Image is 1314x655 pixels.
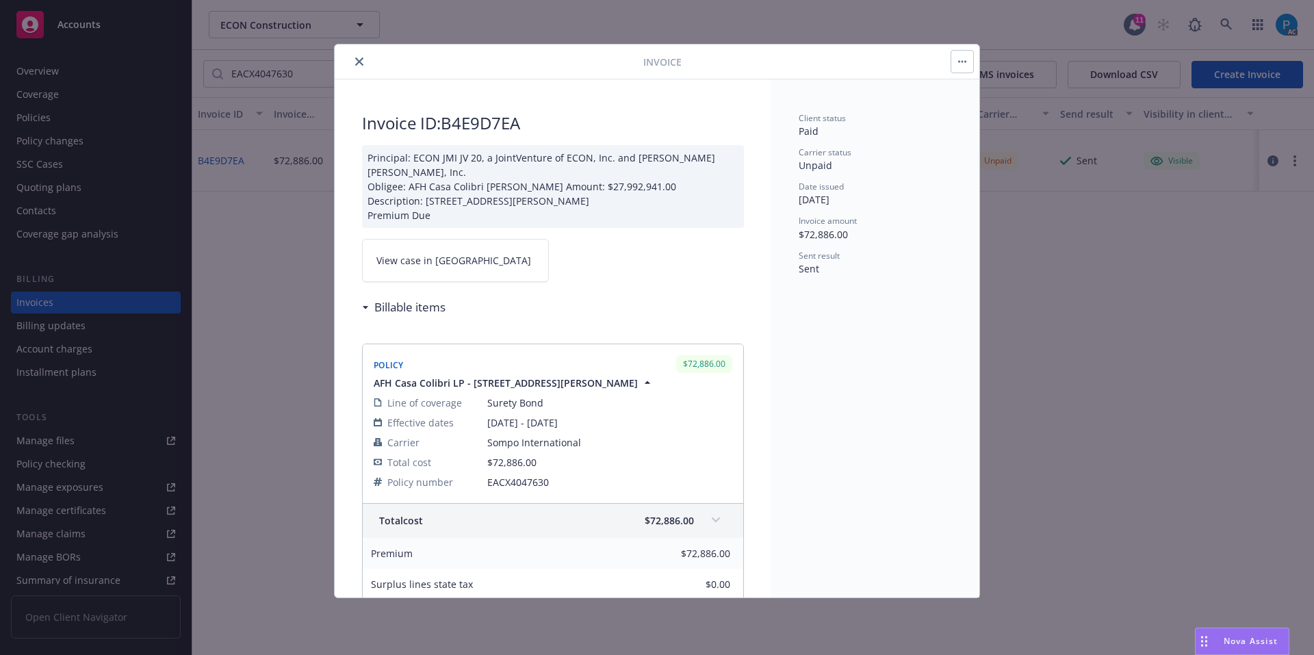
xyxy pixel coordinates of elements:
span: Surety Bond [487,396,732,410]
button: close [351,53,368,70]
input: 0.00 [649,574,738,594]
div: Billable items [362,298,446,316]
input: 0.00 [649,543,738,563]
span: [DATE] [799,193,829,206]
span: Sent result [799,250,840,261]
span: Date issued [799,181,844,192]
span: Sompo International [487,435,732,450]
span: Total cost [387,455,431,470]
span: Policy number [387,475,453,489]
h3: Billable items [374,298,446,316]
span: $72,886.00 [799,228,848,241]
button: AFH Casa Colibri LP - [STREET_ADDRESS][PERSON_NAME] [374,376,654,390]
span: EACX4047630 [487,475,732,489]
span: Carrier [387,435,420,450]
div: Totalcost$72,886.00 [363,504,743,538]
span: Sent [799,262,819,275]
div: $72,886.00 [676,355,732,372]
span: Paid [799,125,819,138]
h2: Invoice ID: B4E9D7EA [362,112,744,134]
a: View case in [GEOGRAPHIC_DATA] [362,239,549,282]
span: [DATE] - [DATE] [487,415,732,430]
div: Drag to move [1196,628,1213,654]
span: Nova Assist [1224,635,1278,647]
span: Client status [799,112,846,124]
span: Total cost [379,513,423,528]
button: Nova Assist [1195,628,1289,655]
span: Effective dates [387,415,454,430]
span: AFH Casa Colibri LP - [STREET_ADDRESS][PERSON_NAME] [374,376,638,390]
span: Line of coverage [387,396,462,410]
span: Surplus lines state tax [371,578,473,591]
span: Invoice amount [799,215,857,227]
span: Premium [371,547,413,560]
span: Invoice [643,55,682,69]
span: Unpaid [799,159,832,172]
span: $72,886.00 [487,456,537,469]
span: $72,886.00 [645,513,694,528]
span: View case in [GEOGRAPHIC_DATA] [376,253,531,268]
span: Policy [374,359,404,371]
span: Carrier status [799,146,851,158]
div: Principal: ECON JMI JV 20, a JointVenture of ECON, Inc. and [PERSON_NAME] [PERSON_NAME], Inc. Obl... [362,145,744,228]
